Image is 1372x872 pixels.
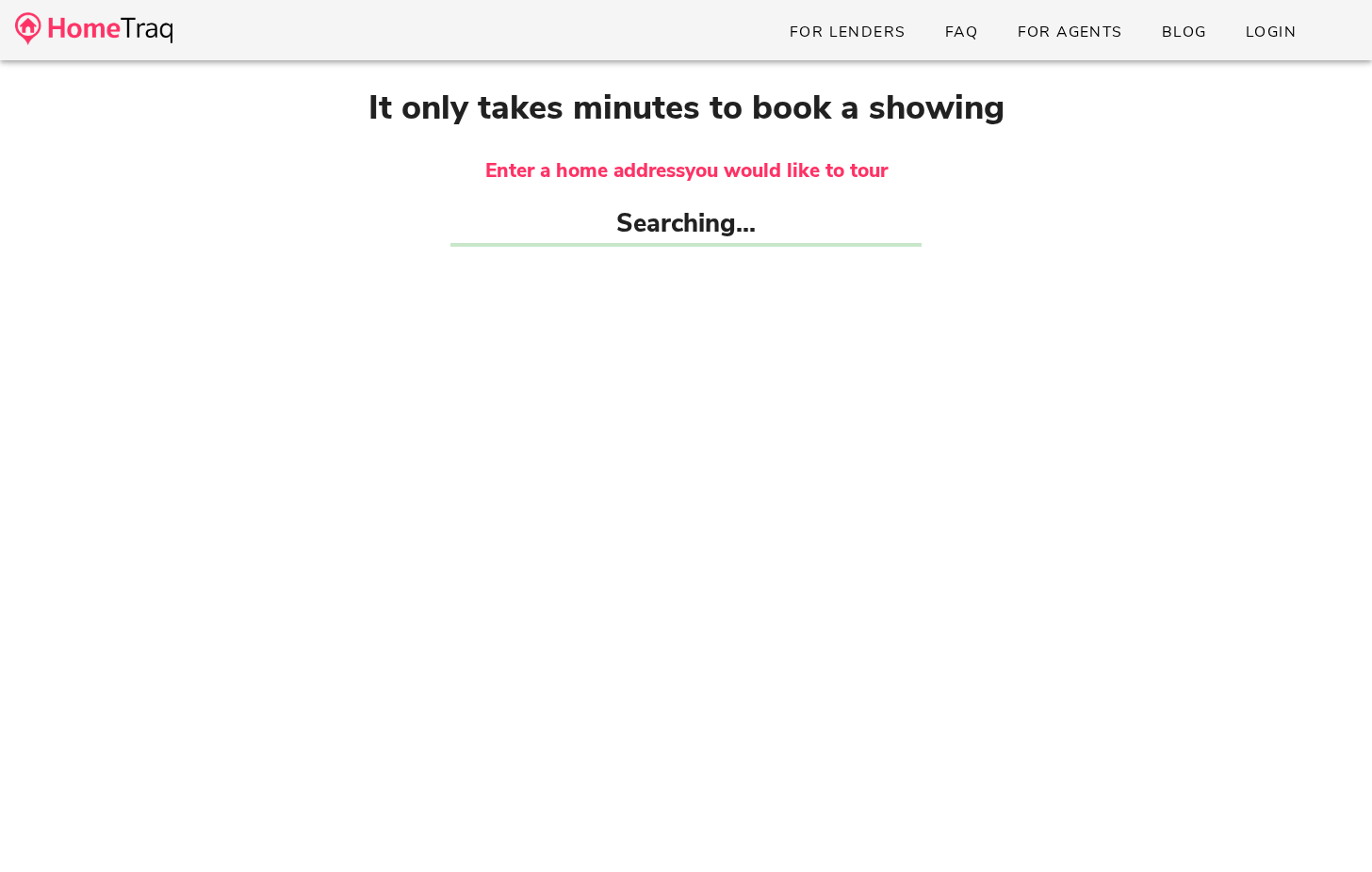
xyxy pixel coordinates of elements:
[1161,22,1207,42] span: Blog
[1245,22,1297,42] span: Login
[139,156,1233,186] h3: Enter a home address
[15,12,172,45] img: desktop-logo.34a1112.png
[774,15,922,49] a: For Lenders
[685,157,888,184] span: you would like to tour
[929,15,994,49] a: FAQ
[1016,22,1122,42] span: For Agents
[1001,15,1137,49] a: For Agents
[450,205,922,244] h2: Searching...
[1278,782,1372,872] iframe: Chat Widget
[368,85,1004,131] span: It only takes minutes to book a showing
[1146,15,1222,49] a: Blog
[789,22,906,42] span: For Lenders
[1230,15,1312,49] a: Login
[944,22,979,42] span: FAQ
